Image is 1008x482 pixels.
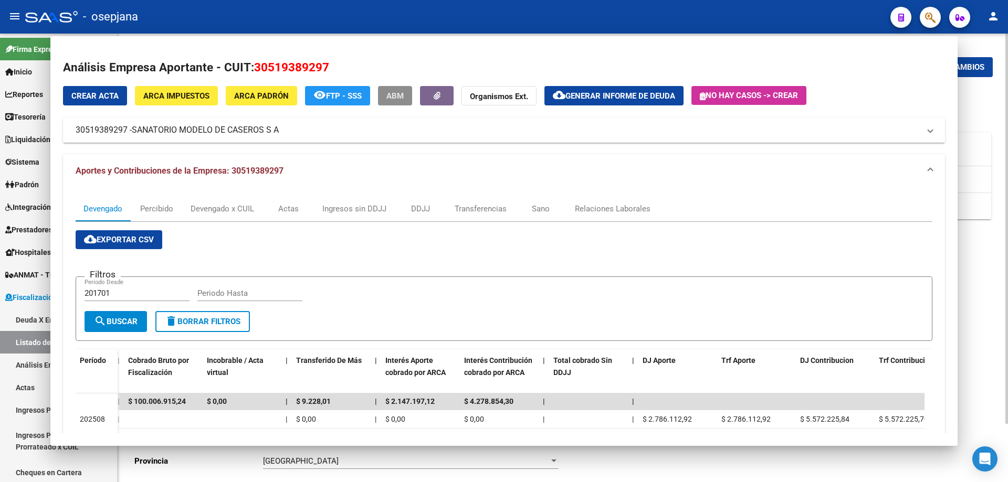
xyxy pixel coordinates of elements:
[84,235,154,244] span: Exportar CSV
[549,349,628,395] datatable-header-cell: Total cobrado Sin DDJJ
[5,224,101,235] span: Prestadores / Proveedores
[691,86,806,105] button: No hay casos -> Crear
[132,124,279,136] span: SANATORIO MODELO DE CASEROS S A
[5,134,97,145] span: Liquidación de Convenios
[470,92,528,101] strong: Organismos Ext.
[135,86,218,105] button: ARCA Impuestos
[118,415,119,423] span: |
[234,91,289,101] span: ARCA Padrón
[84,233,97,245] mat-icon: cloud_download
[292,349,371,395] datatable-header-cell: Transferido De Más
[124,349,203,395] datatable-header-cell: Cobrado Bruto por Fiscalización
[628,349,638,395] datatable-header-cell: |
[63,117,945,143] mat-expansion-panel-header: 30519389297 -SANATORIO MODELO DE CASEROS S A
[155,311,250,332] button: Borrar Filtros
[118,432,119,441] span: |
[5,111,46,123] span: Tesorería
[322,203,386,215] div: Ingresos sin DDJJ
[281,349,292,395] datatable-header-cell: |
[632,432,634,441] span: |
[128,397,186,405] span: $ 100.006.915,24
[378,86,412,105] button: ABM
[721,415,771,423] span: $ 2.786.112,92
[553,89,565,101] mat-icon: cloud_download
[286,356,288,365] span: |
[643,356,676,365] span: DJ Aporte
[143,91,209,101] span: ARCA Impuestos
[638,349,717,395] datatable-header-cell: DJ Aporte
[296,432,316,441] span: $ 0,05
[94,315,107,327] mat-icon: search
[800,356,854,365] span: DJ Contribucion
[632,397,634,405] span: |
[643,432,692,441] span: $ 2.774.234,50
[721,356,755,365] span: Trf Aporte
[83,203,122,215] div: Devengado
[972,446,997,472] div: Open Intercom Messenger
[721,432,771,441] span: $ 2.774.234,50
[286,397,288,405] span: |
[128,356,189,377] span: Cobrado Bruto por Fiscalización
[796,349,875,395] datatable-header-cell: DJ Contribucion
[203,349,281,395] datatable-header-cell: Incobrable / Acta virtual
[5,292,68,303] span: Fiscalización RG
[800,432,849,441] span: $ 5.548.469,04
[113,349,124,395] datatable-header-cell: |
[263,456,339,466] span: [GEOGRAPHIC_DATA]
[543,356,545,365] span: |
[118,397,120,405] span: |
[879,356,933,365] span: Trf Contribucion
[565,91,675,101] span: Generar informe de deuda
[700,91,798,100] span: No hay casos -> Crear
[207,397,227,405] span: $ 0,00
[76,124,920,136] mat-panel-title: 30519389297 -
[879,415,928,423] span: $ 5.572.225,70
[375,356,377,365] span: |
[411,203,430,215] div: DDJJ
[879,432,928,441] span: $ 5.548.469,09
[5,44,60,55] span: Firma Express
[5,269,88,281] span: ANMAT - Trazabilidad
[385,432,405,441] span: $ 0,00
[191,203,254,215] div: Devengado x CUIL
[385,356,446,377] span: Interés Aporte cobrado por ARCA
[296,415,316,423] span: $ 0,00
[543,415,544,423] span: |
[461,86,537,105] button: Organismos Ext.
[455,203,507,215] div: Transferencias
[386,91,404,101] span: ABM
[165,317,240,326] span: Borrar Filtros
[5,156,39,168] span: Sistema
[296,356,362,365] span: Transferido De Más
[464,415,484,423] span: $ 0,00
[5,201,102,213] span: Integración (discapacidad)
[544,86,684,105] button: Generar informe de deuda
[76,166,283,176] span: Aportes y Contribuciones de la Empresa: 30519389297
[5,66,32,78] span: Inicio
[326,91,362,101] span: FTP - SSS
[63,86,127,105] button: Crear Acta
[632,415,634,423] span: |
[532,203,550,215] div: Sano
[643,415,692,423] span: $ 2.786.112,92
[80,433,105,441] span: 202507
[875,349,953,395] datatable-header-cell: Trf Contribucion
[94,317,138,326] span: Buscar
[286,432,287,441] span: |
[5,179,39,190] span: Padrón
[85,269,121,280] h3: Filtros
[575,203,650,215] div: Relaciones Laborales
[80,415,105,423] span: 202508
[717,349,796,395] datatable-header-cell: Trf Aporte
[305,86,370,105] button: FTP - SSS
[543,432,544,441] span: |
[375,397,377,405] span: |
[800,415,849,423] span: $ 5.572.225,84
[140,203,173,215] div: Percibido
[5,89,43,100] span: Reportes
[381,349,460,395] datatable-header-cell: Interés Aporte cobrado por ARCA
[76,349,118,393] datatable-header-cell: Período
[632,356,634,365] span: |
[85,311,147,332] button: Buscar
[553,356,612,377] span: Total cobrado Sin DDJJ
